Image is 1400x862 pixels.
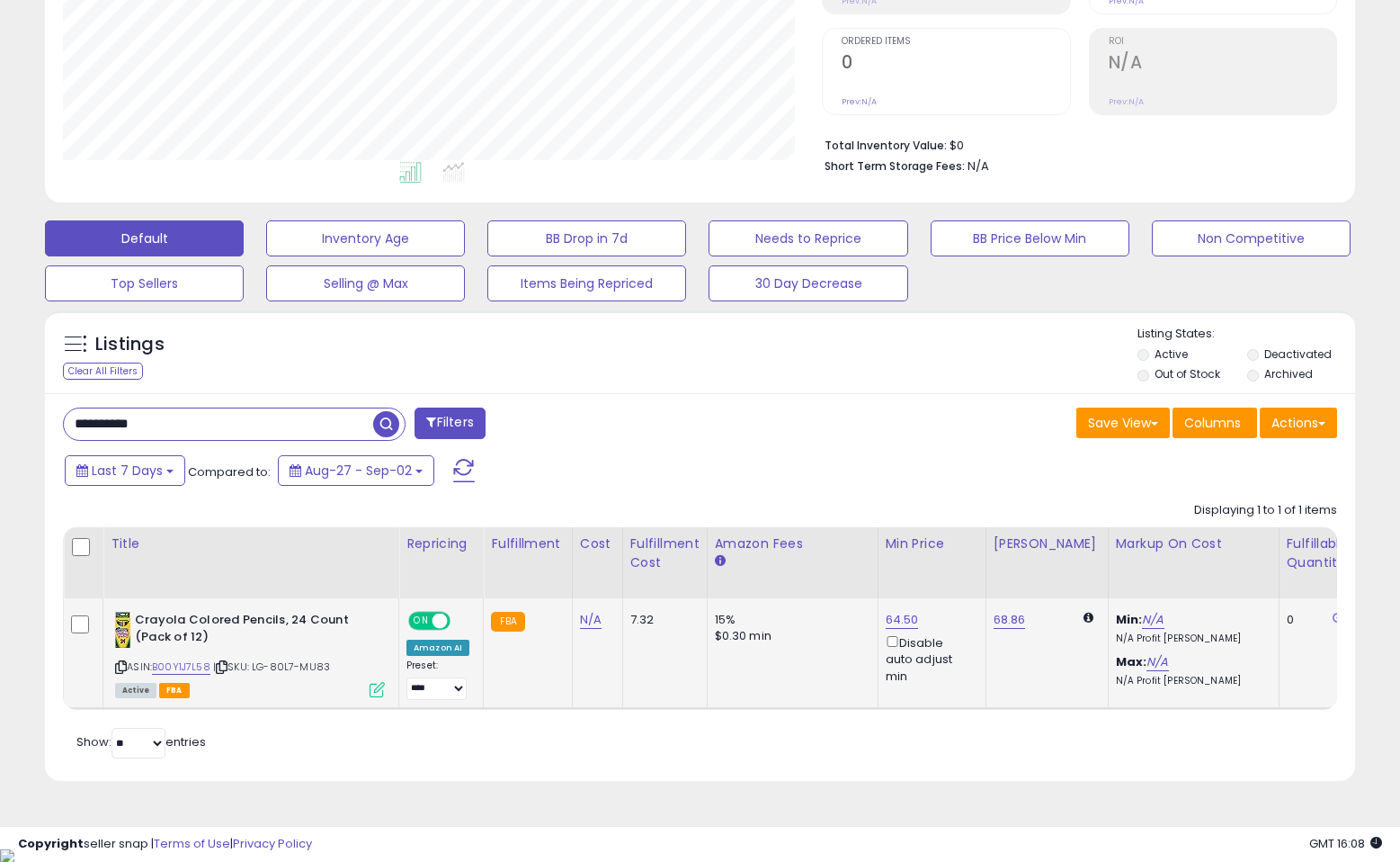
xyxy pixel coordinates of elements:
span: Compared to: [188,463,271,480]
span: OFF [448,614,477,629]
span: N/A [968,157,989,175]
button: Items Being Repriced [487,265,686,301]
button: Aug-27 - Sep-02 [278,455,434,486]
p: Listing States: [1137,326,1355,343]
div: Markup on Cost [1116,534,1271,553]
div: Fulfillment [491,534,564,553]
button: Inventory Age [266,220,465,256]
button: Last 7 Days [65,455,185,486]
div: seller snap | | [18,836,312,853]
span: All listings currently available for purchase on Amazon [115,683,156,698]
div: Amazon Fees [715,534,870,553]
button: Non Competitive [1152,220,1351,256]
b: Total Inventory Value: [825,138,947,153]
button: Actions [1260,408,1337,438]
span: Last 7 Days [92,462,163,480]
label: Out of Stock [1155,366,1220,382]
li: $0 [825,133,1324,155]
a: Terms of Use [154,835,230,852]
span: | SKU: LG-80L7-MU83 [213,660,330,674]
p: N/A Profit [PERSON_NAME] [1116,633,1265,645]
b: Min: [1116,611,1143,628]
div: 15% [715,612,864,628]
span: ROI [1109,37,1336,47]
b: Short Term Storage Fees: [825,158,965,174]
div: 7.32 [630,612,693,628]
div: Fulfillment Cost [630,534,700,572]
span: Show: entries [76,733,206,750]
label: Active [1155,346,1188,362]
div: Fulfillable Quantity [1287,534,1349,572]
div: Displaying 1 to 1 of 1 items [1194,502,1337,519]
button: Default [45,220,244,256]
span: Columns [1184,414,1241,432]
div: [PERSON_NAME] [994,534,1101,553]
span: Ordered Items [842,37,1069,47]
button: BB Price Below Min [931,220,1129,256]
div: Title [111,534,391,553]
a: 64.50 [886,611,919,629]
div: ASIN: [115,612,385,696]
small: FBA [491,612,524,632]
button: Filters [415,408,485,439]
b: Max: [1116,653,1147,670]
span: Aug-27 - Sep-02 [305,462,412,480]
span: FBA [159,683,190,698]
a: 68.86 [994,611,1026,629]
div: Min Price [886,534,978,553]
small: Prev: N/A [842,96,877,107]
div: Cost [580,534,615,553]
small: Amazon Fees. [715,553,726,570]
div: Preset: [406,660,469,700]
h2: 0 [842,52,1069,76]
div: $0.30 min [715,628,864,644]
button: 30 Day Decrease [709,265,907,301]
button: Top Sellers [45,265,244,301]
button: Columns [1173,408,1257,438]
img: 51GN6-FQ0aL._SL40_.jpg [115,612,130,648]
a: B00Y1J7L58 [152,660,210,675]
h5: Listings [95,332,165,357]
a: N/A [1146,653,1168,671]
a: N/A [580,611,602,629]
a: N/A [1142,611,1164,629]
span: ON [410,614,432,629]
a: Privacy Policy [233,835,312,852]
label: Deactivated [1264,346,1332,362]
h2: N/A [1109,52,1336,76]
span: 2025-09-10 16:08 GMT [1309,835,1382,852]
small: Prev: N/A [1109,96,1144,107]
div: Repricing [406,534,476,553]
button: BB Drop in 7d [487,220,686,256]
strong: Copyright [18,835,84,852]
p: N/A Profit [PERSON_NAME] [1116,675,1265,687]
div: Amazon AI [406,640,469,656]
button: Selling @ Max [266,265,465,301]
b: Crayola Colored Pencils, 24 Count (Pack of 12) [135,612,353,650]
div: 0 [1287,612,1342,628]
div: Clear All Filters [63,363,143,380]
label: Archived [1264,366,1313,382]
div: Disable auto adjust min [886,633,972,685]
button: Needs to Reprice [709,220,907,256]
button: Save View [1076,408,1170,438]
th: The percentage added to the cost of goods (COGS) that forms the calculator for Min & Max prices. [1108,527,1279,598]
